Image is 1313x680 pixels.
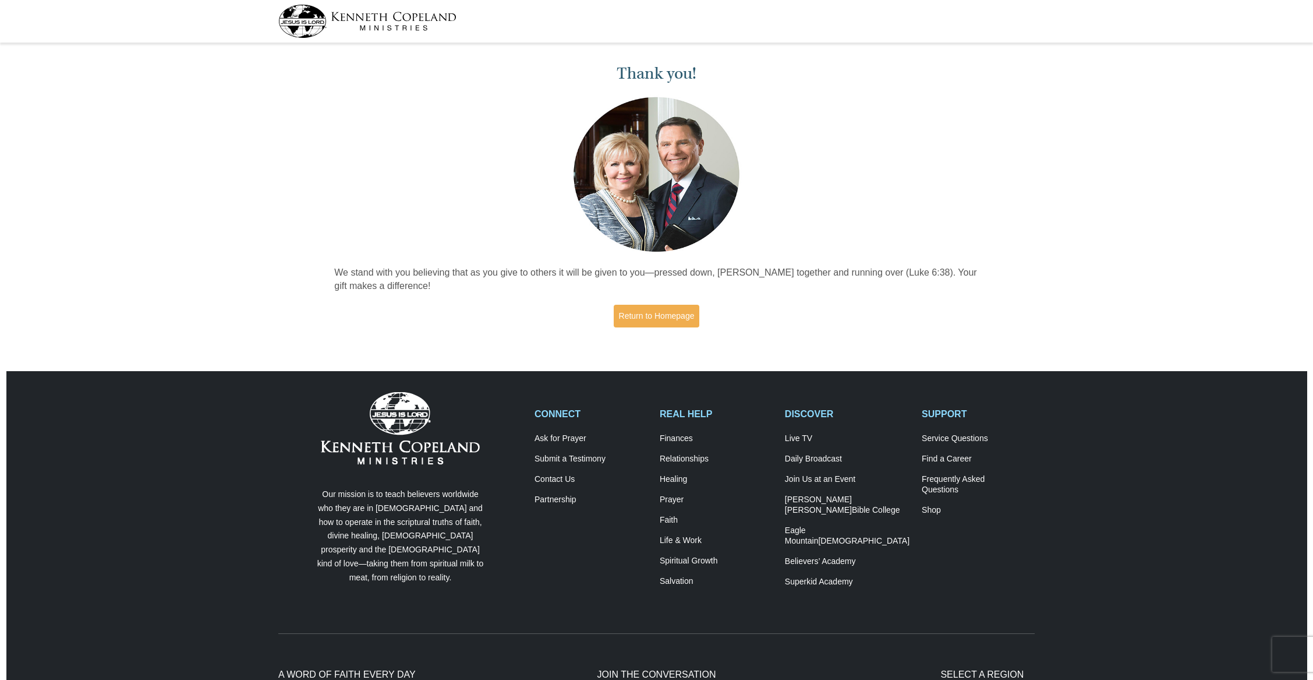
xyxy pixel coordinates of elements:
a: Shop [922,505,1035,516]
a: Ask for Prayer [535,434,647,444]
a: Contact Us [535,474,647,485]
span: A Word of Faith Every Day [278,670,416,679]
h2: REAL HELP [660,408,773,420]
p: We stand with you believing that as you give to others it will be given to you—pressed down, [PER... [334,266,979,293]
a: Life & Work [660,535,773,546]
img: Kenneth Copeland Ministries [321,392,480,464]
h2: SUPPORT [922,408,1035,420]
span: [DEMOGRAPHIC_DATA] [818,536,909,545]
h2: Select A Region [930,669,1035,680]
a: Relationships [660,454,773,464]
a: Daily Broadcast [785,454,909,464]
a: [PERSON_NAME] [PERSON_NAME]Bible College [785,495,909,516]
a: Partnership [535,495,647,505]
h2: DISCOVER [785,408,909,420]
a: Believers’ Academy [785,556,909,567]
h1: Thank you! [334,64,979,83]
a: Faith [660,515,773,526]
img: kcm-header-logo.svg [278,5,456,38]
h2: CONNECT [535,408,647,420]
a: Live TV [785,434,909,444]
a: Healing [660,474,773,485]
a: Join Us at an Event [785,474,909,485]
a: Superkid Academy [785,577,909,587]
a: Service Questions [922,434,1035,444]
a: Return to Homepage [614,305,700,327]
a: Find a Career [922,454,1035,464]
span: Bible College [852,505,900,515]
p: Our mission is to teach believers worldwide who they are in [DEMOGRAPHIC_DATA] and how to operate... [314,488,486,585]
a: Salvation [660,576,773,587]
a: Spiritual Growth [660,556,773,566]
a: Eagle Mountain[DEMOGRAPHIC_DATA] [785,526,909,547]
h2: Join The Conversation [535,669,778,680]
a: Frequently AskedQuestions [922,474,1035,495]
a: Prayer [660,495,773,505]
a: Submit a Testimony [535,454,647,464]
a: Finances [660,434,773,444]
img: Kenneth and Gloria [571,94,742,255]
